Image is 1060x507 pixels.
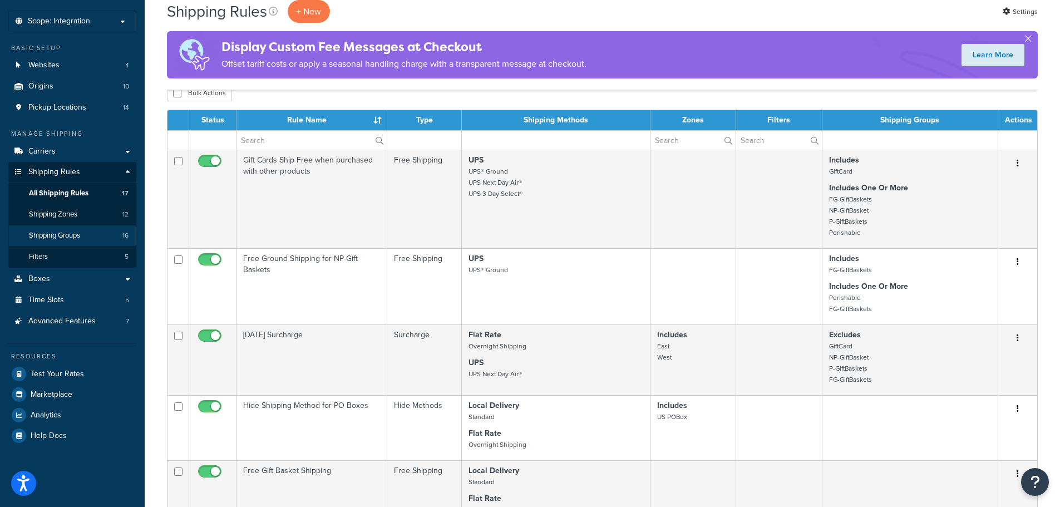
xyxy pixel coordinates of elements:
td: Free Shipping [387,248,462,324]
small: UPS® Ground UPS Next Day Air® UPS 3 Day Select® [469,166,522,199]
th: Filters [736,110,822,130]
a: Boxes [8,269,136,289]
li: Advanced Features [8,311,136,332]
a: Advanced Features 7 [8,311,136,332]
span: Boxes [28,274,50,284]
strong: UPS [469,253,484,264]
small: GiftCard [829,166,852,176]
span: 5 [125,252,129,262]
small: FG-GiftBaskets [829,265,872,275]
span: Shipping Groups [29,231,80,240]
td: Gift Cards Ship Free when purchased with other products [236,150,387,248]
span: 12 [122,210,129,219]
strong: Includes One Or More [829,280,908,292]
span: Origins [28,82,53,91]
td: [DATE] Surcharge [236,324,387,395]
span: Test Your Rates [31,370,84,379]
li: Origins [8,76,136,97]
p: Offset tariff costs or apply a seasonal handling charge with a transparent message at checkout. [221,56,586,72]
small: UPS® Ground [469,265,508,275]
th: Status [189,110,236,130]
td: Surcharge [387,324,462,395]
strong: Includes [829,154,859,166]
td: Free Shipping [387,150,462,248]
small: FG-GiftBaskets NP-GiftBasket P-GiftBaskets Perishable [829,194,872,238]
div: Basic Setup [8,43,136,53]
a: Shipping Rules [8,162,136,183]
strong: Flat Rate [469,427,501,439]
li: All Shipping Rules [8,183,136,204]
button: Bulk Actions [167,85,232,101]
a: Time Slots 5 [8,290,136,311]
a: All Shipping Rules 17 [8,183,136,204]
h1: Shipping Rules [167,1,267,22]
a: Carriers [8,141,136,162]
span: Analytics [31,411,61,420]
a: Marketplace [8,385,136,405]
input: Search [736,131,822,150]
span: Marketplace [31,390,72,400]
li: Shipping Zones [8,204,136,225]
a: Help Docs [8,426,136,446]
th: Shipping Methods [462,110,650,130]
small: GiftCard NP-GiftBasket P-GiftBaskets FG-GiftBaskets [829,341,872,385]
li: Shipping Rules [8,162,136,268]
span: 5 [125,296,129,305]
input: Search [236,131,387,150]
small: Standard [469,412,495,422]
a: Origins 10 [8,76,136,97]
span: 14 [123,103,129,112]
td: Free Ground Shipping for NP-Gift Baskets [236,248,387,324]
span: Carriers [28,147,56,156]
span: 10 [123,82,129,91]
strong: Includes [829,253,859,264]
li: Pickup Locations [8,97,136,118]
span: Pickup Locations [28,103,86,112]
strong: Local Delivery [469,400,519,411]
small: US POBox [657,412,687,422]
span: Filters [29,252,48,262]
span: 17 [122,189,129,198]
strong: Includes [657,329,687,341]
small: Overnight Shipping [469,440,526,450]
a: Filters 5 [8,247,136,267]
th: Zones [650,110,736,130]
th: Actions [998,110,1037,130]
small: East West [657,341,672,362]
button: Open Resource Center [1021,468,1049,496]
a: Settings [1003,4,1038,19]
span: 16 [122,231,129,240]
h4: Display Custom Fee Messages at Checkout [221,38,586,56]
small: UPS Next Day Air® [469,369,522,379]
a: Analytics [8,405,136,425]
li: Time Slots [8,290,136,311]
span: 7 [126,317,129,326]
strong: Includes [657,400,687,411]
strong: UPS [469,357,484,368]
th: Type [387,110,462,130]
li: Filters [8,247,136,267]
small: Standard [469,477,495,487]
strong: Local Delivery [469,465,519,476]
input: Search [650,131,736,150]
a: Test Your Rates [8,364,136,384]
td: Hide Methods [387,395,462,460]
th: Rule Name : activate to sort column ascending [236,110,387,130]
span: 4 [125,61,129,70]
strong: UPS [469,154,484,166]
span: All Shipping Rules [29,189,88,198]
div: Manage Shipping [8,129,136,139]
a: Shipping Zones 12 [8,204,136,225]
strong: Excludes [829,329,861,341]
strong: Includes One Or More [829,182,908,194]
td: Hide Shipping Method for PO Boxes [236,395,387,460]
span: Time Slots [28,296,64,305]
span: Shipping Zones [29,210,77,219]
a: Pickup Locations 14 [8,97,136,118]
